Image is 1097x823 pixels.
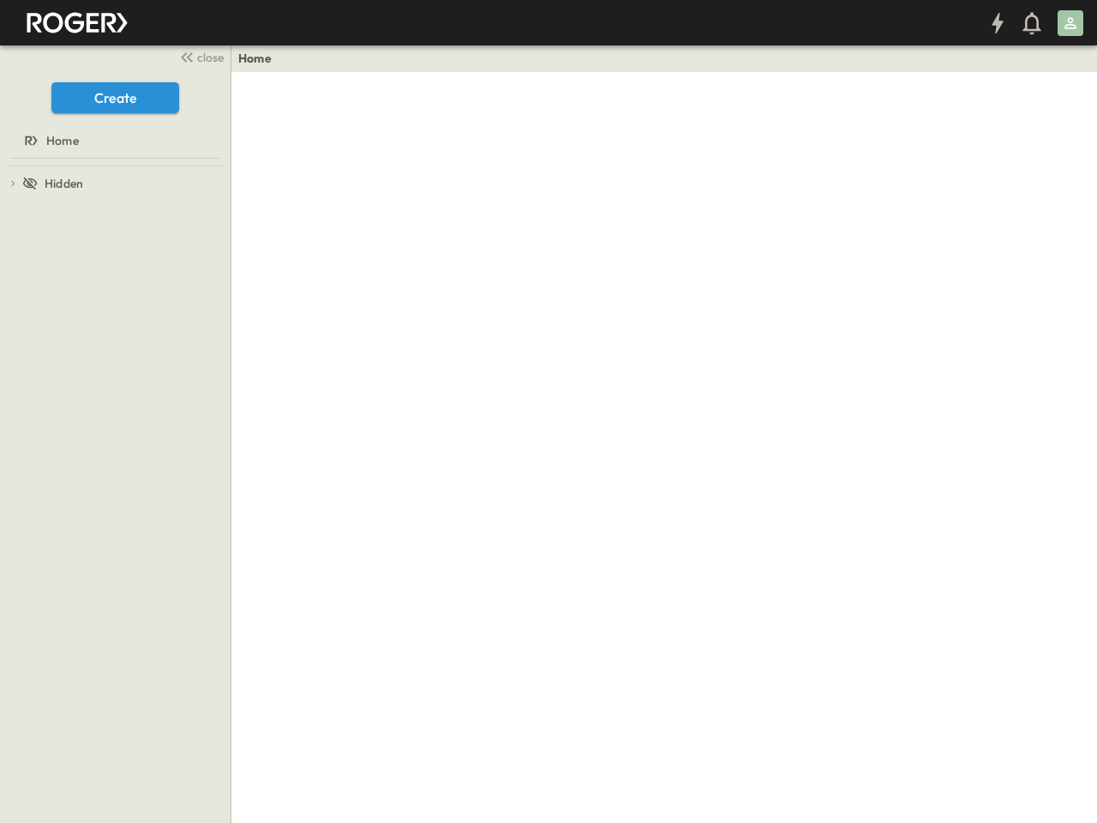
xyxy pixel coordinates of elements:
[238,50,282,67] nav: breadcrumbs
[3,129,224,153] a: Home
[45,175,83,192] span: Hidden
[238,50,272,67] a: Home
[46,132,79,149] span: Home
[197,49,224,66] span: close
[51,82,179,113] button: Create
[172,45,227,69] button: close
